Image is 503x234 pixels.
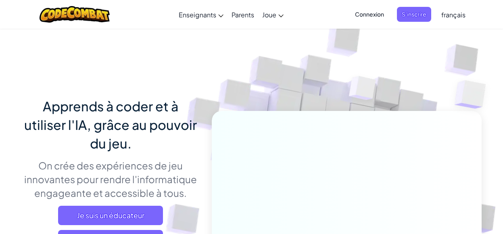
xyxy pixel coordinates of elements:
span: français [441,10,465,19]
button: S'inscrire [397,7,431,22]
p: On crée des expériences de jeu innovantes pour rendre l'informatique engageante et accessible à t... [22,159,200,200]
a: Parents [227,4,258,25]
button: Connexion [350,7,389,22]
span: Joue [262,10,276,19]
a: français [437,4,470,25]
span: Apprends à coder et à utiliser l'IA, grâce au pouvoir du jeu. [24,98,197,151]
img: CodeCombat logo [40,6,110,23]
a: Je suis un éducateur [58,206,163,225]
img: Overlap cubes [334,60,392,120]
a: Joue [258,4,288,25]
a: Enseignants [175,4,227,25]
span: Enseignants [179,10,216,19]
